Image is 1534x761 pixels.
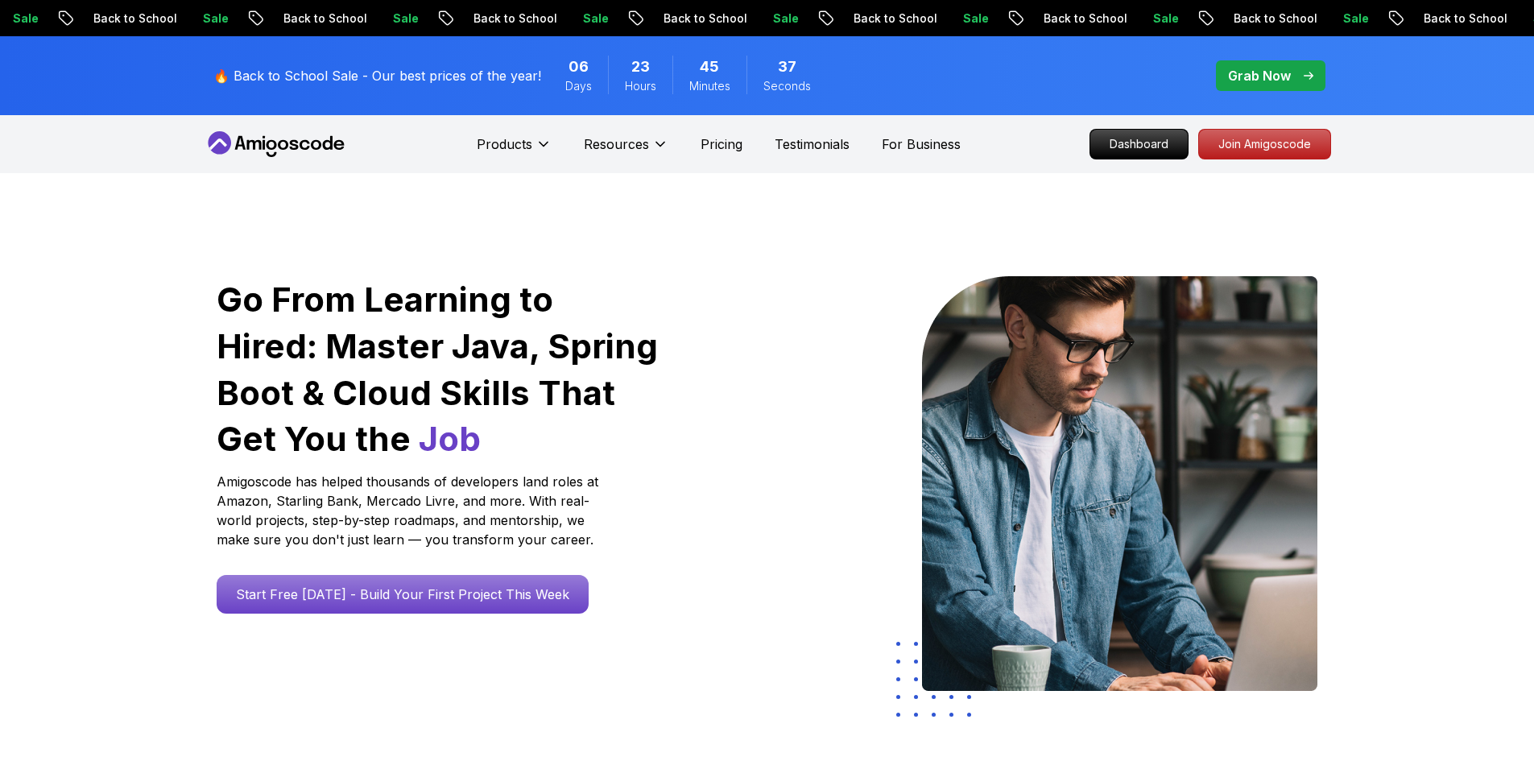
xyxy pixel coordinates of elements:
h1: Go From Learning to Hired: Master Java, Spring Boot & Cloud Skills That Get You the [217,276,660,462]
a: Dashboard [1090,129,1189,159]
p: Join Amigoscode [1199,130,1330,159]
span: Hours [625,78,656,94]
button: Resources [584,134,668,167]
p: Sale [188,10,240,27]
img: hero [922,276,1317,691]
span: Job [419,418,481,459]
p: Sale [569,10,620,27]
p: Sale [759,10,810,27]
a: Pricing [701,134,742,154]
span: Minutes [689,78,730,94]
span: 45 Minutes [700,56,719,78]
p: Resources [584,134,649,154]
p: Back to School [269,10,378,27]
p: Amigoscode has helped thousands of developers land roles at Amazon, Starling Bank, Mercado Livre,... [217,472,603,549]
p: 🔥 Back to School Sale - Our best prices of the year! [213,66,541,85]
span: 6 Days [569,56,589,78]
p: Back to School [839,10,949,27]
p: Back to School [79,10,188,27]
span: Days [565,78,592,94]
span: Seconds [763,78,811,94]
p: Sale [378,10,430,27]
a: Join Amigoscode [1198,129,1331,159]
span: 37 Seconds [778,56,796,78]
p: Back to School [459,10,569,27]
p: Back to School [649,10,759,27]
button: Products [477,134,552,167]
p: Sale [1139,10,1190,27]
a: For Business [882,134,961,154]
p: Grab Now [1228,66,1291,85]
a: Testimonials [775,134,850,154]
p: Back to School [1029,10,1139,27]
p: Products [477,134,532,154]
p: Back to School [1219,10,1329,27]
p: Sale [949,10,1000,27]
a: Start Free [DATE] - Build Your First Project This Week [217,575,589,614]
p: Sale [1329,10,1380,27]
span: 23 Hours [631,56,650,78]
p: Dashboard [1090,130,1188,159]
p: Back to School [1409,10,1519,27]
